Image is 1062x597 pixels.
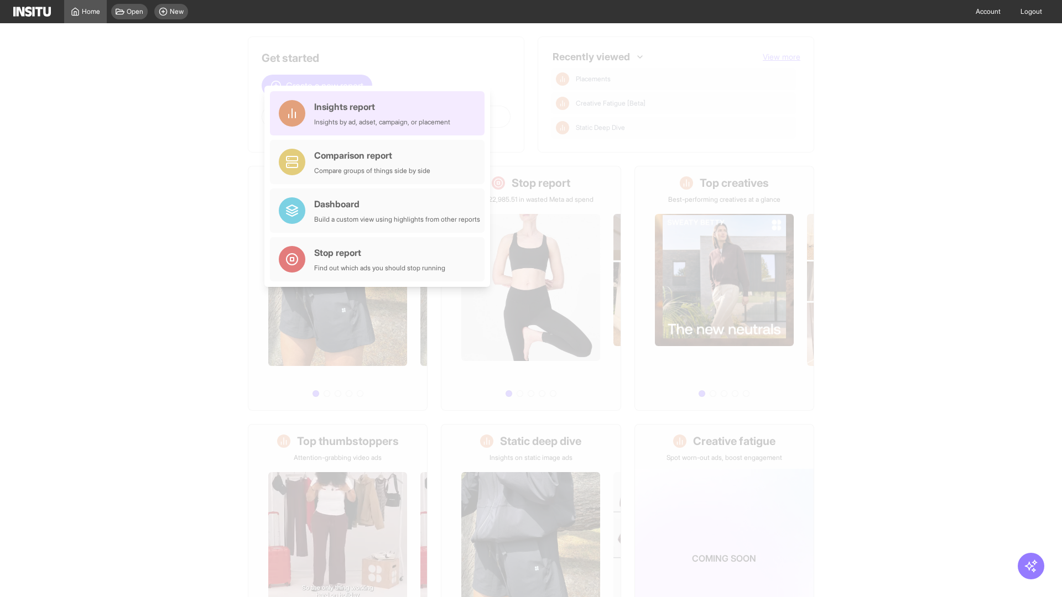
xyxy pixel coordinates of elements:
img: Logo [13,7,51,17]
span: New [170,7,184,16]
div: Comparison report [314,149,430,162]
div: Stop report [314,246,445,259]
div: Insights report [314,100,450,113]
div: Dashboard [314,197,480,211]
div: Find out which ads you should stop running [314,264,445,273]
div: Compare groups of things side by side [314,166,430,175]
span: Home [82,7,100,16]
span: Open [127,7,143,16]
div: Build a custom view using highlights from other reports [314,215,480,224]
div: Insights by ad, adset, campaign, or placement [314,118,450,127]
